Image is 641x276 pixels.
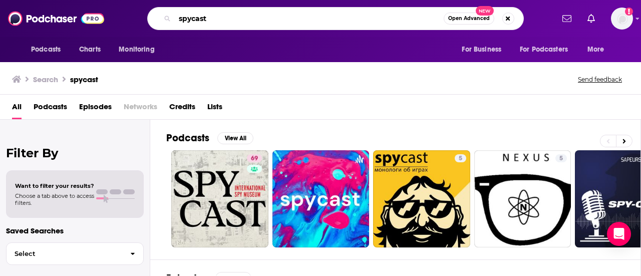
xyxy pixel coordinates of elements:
button: Send feedback [575,75,625,84]
button: Show profile menu [611,8,633,30]
span: Choose a tab above to access filters. [15,192,94,206]
button: View All [217,132,253,144]
a: 5 [455,154,466,162]
h3: Search [33,75,58,84]
a: 5 [373,150,470,247]
div: Open Intercom Messenger [607,222,631,246]
a: 69 [171,150,268,247]
input: Search podcasts, credits, & more... [175,11,444,27]
a: PodcastsView All [166,132,253,144]
svg: Add a profile image [625,8,633,16]
span: For Business [462,43,501,57]
button: Open AdvancedNew [444,13,494,25]
a: Show notifications dropdown [583,10,599,27]
span: 69 [251,154,258,164]
button: open menu [513,40,582,59]
button: open menu [112,40,167,59]
a: 69 [247,154,262,162]
a: Episodes [79,99,112,119]
a: 5 [474,150,571,247]
span: Logged in as AtriaBooks [611,8,633,30]
img: Podchaser - Follow, Share and Rate Podcasts [8,9,104,28]
a: Show notifications dropdown [558,10,575,27]
button: open menu [24,40,74,59]
span: Podcasts [31,43,61,57]
div: Search podcasts, credits, & more... [147,7,524,30]
a: 5 [555,154,567,162]
span: Want to filter your results? [15,182,94,189]
span: 5 [559,154,563,164]
span: 5 [459,154,462,164]
a: Lists [207,99,222,119]
button: open menu [580,40,617,59]
button: open menu [455,40,514,59]
span: Monitoring [119,43,154,57]
span: Networks [124,99,157,119]
h2: Filter By [6,146,144,160]
span: Charts [79,43,101,57]
button: Select [6,242,144,265]
span: Open Advanced [448,16,490,21]
span: For Podcasters [520,43,568,57]
span: New [476,6,494,16]
a: Podcasts [34,99,67,119]
span: Select [7,250,122,257]
h2: Podcasts [166,132,209,144]
a: All [12,99,22,119]
a: Charts [73,40,107,59]
p: Saved Searches [6,226,144,235]
a: Credits [169,99,195,119]
h3: spycast [70,75,98,84]
span: More [587,43,604,57]
img: User Profile [611,8,633,30]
